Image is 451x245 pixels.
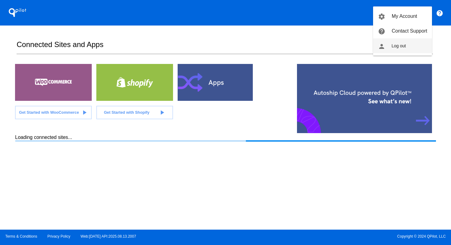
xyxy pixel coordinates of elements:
[391,43,406,48] span: Log out
[392,14,417,19] span: My Account
[392,28,427,34] span: Contact Support
[378,28,385,35] mat-icon: help
[378,43,385,50] mat-icon: person
[378,13,385,20] mat-icon: settings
